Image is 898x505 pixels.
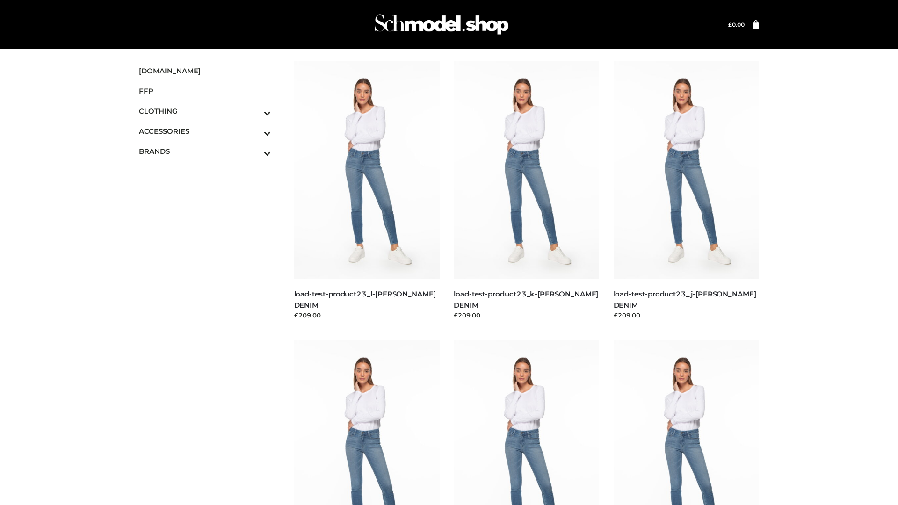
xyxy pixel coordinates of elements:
span: FFP [139,86,271,96]
span: CLOTHING [139,106,271,116]
span: [DOMAIN_NAME] [139,65,271,76]
a: load-test-product23_j-[PERSON_NAME] DENIM [614,289,756,309]
span: ACCESSORIES [139,126,271,137]
div: £209.00 [454,310,600,320]
bdi: 0.00 [728,21,745,28]
a: BRANDSToggle Submenu [139,141,271,161]
a: £0.00 [728,21,745,28]
a: FFP [139,81,271,101]
div: £209.00 [614,310,760,320]
a: load-test-product23_l-[PERSON_NAME] DENIM [294,289,436,309]
a: CLOTHINGToggle Submenu [139,101,271,121]
button: Toggle Submenu [238,141,271,161]
span: BRANDS [139,146,271,157]
button: Toggle Submenu [238,121,271,141]
a: load-test-product23_k-[PERSON_NAME] DENIM [454,289,598,309]
a: ACCESSORIESToggle Submenu [139,121,271,141]
img: Schmodel Admin 964 [371,6,512,43]
div: £209.00 [294,310,440,320]
span: £ [728,21,732,28]
a: [DOMAIN_NAME] [139,61,271,81]
button: Toggle Submenu [238,101,271,121]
